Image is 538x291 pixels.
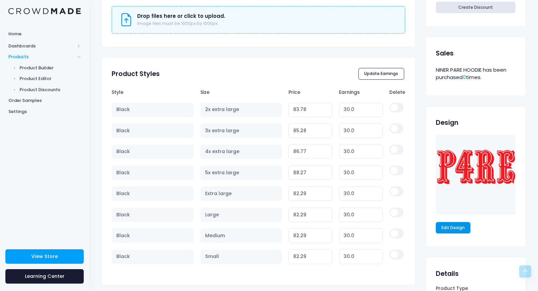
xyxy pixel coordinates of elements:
h2: Details [436,270,459,278]
span: Home [8,31,81,37]
th: Delete [386,85,405,99]
img: NINER PARE HOODIE [436,135,515,214]
div: NINER PARE HOODIE has been purchased times. [436,65,515,82]
th: Size [197,85,285,99]
span: Learning Center [25,273,65,280]
span: Product Discounts [20,86,81,93]
a: Edit Design [436,222,471,233]
a: Create Discount [436,2,515,13]
span: Product Builder [20,65,81,71]
h2: Product Styles [112,70,160,78]
span: Settings [8,108,81,115]
span: View Store [31,253,58,260]
a: View Store [5,249,84,264]
a: Learning Center [5,269,84,284]
th: Earnings [336,85,386,99]
h2: Sales [436,49,454,57]
span: Products [8,53,75,60]
h3: Drop files here or click to upload. [137,13,225,19]
span: Product Editor [20,75,81,82]
span: Order Samples [8,97,81,104]
th: Style [112,85,197,99]
span: 0 [463,74,466,81]
img: Logo [8,8,81,14]
h2: Design [436,119,458,126]
span: Dashboards [8,43,75,49]
th: Price [285,85,336,99]
button: Update Earnings [358,68,404,79]
span: Image files must be 1000px by 1000px. [137,21,219,26]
